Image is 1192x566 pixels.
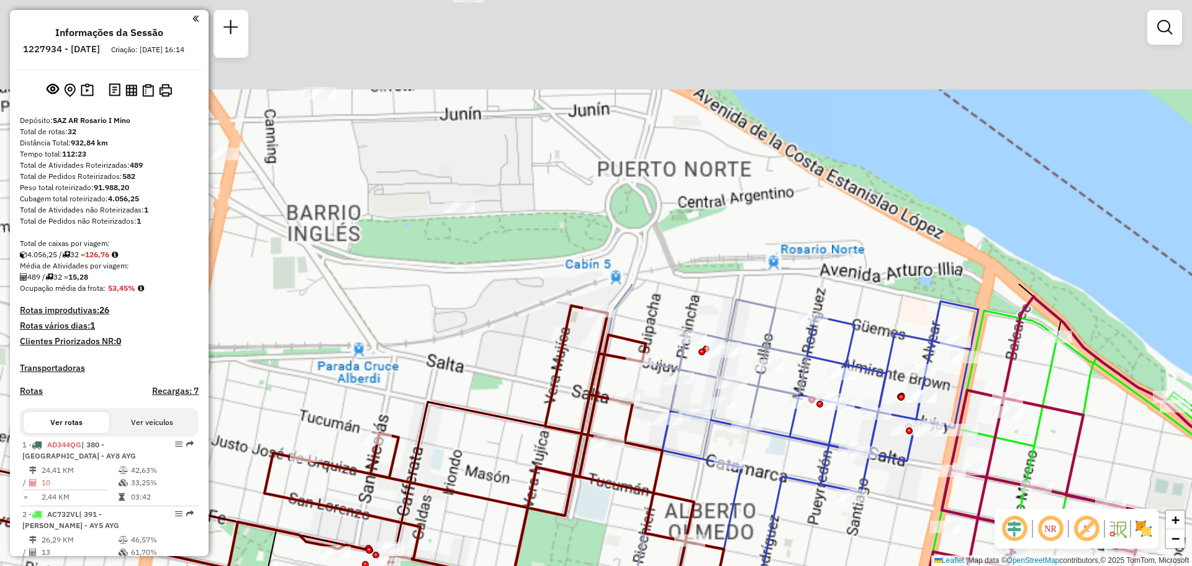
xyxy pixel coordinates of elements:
td: / [22,546,29,559]
td: 24,41 KM [41,464,118,477]
i: Total de Atividades [29,479,37,486]
div: Média de Atividades por viagem: [20,260,199,272]
span: | [966,556,968,565]
strong: 932,84 km [71,138,108,147]
td: = [22,491,29,503]
h4: Clientes Priorizados NR: [20,336,199,347]
button: Imprimir Rotas [156,81,174,99]
div: Total de caixas por viagem: [20,238,199,249]
div: 489 / 32 = [20,272,199,283]
td: 33,25% [130,477,193,489]
button: Painel de Sugestão [78,81,96,100]
td: 61,70% [130,546,193,559]
a: Nova sessão e pesquisa [219,15,243,43]
strong: 582 [122,171,135,181]
strong: 32 [68,127,76,136]
span: AC732VL [47,509,79,519]
img: Fluxo de ruas [1108,519,1127,539]
strong: 1 [90,320,95,331]
h4: Rotas vários dias: [20,321,199,331]
div: Criação: [DATE] 16:14 [106,44,189,55]
div: Tempo total: [20,148,199,160]
strong: 4.056,25 [108,194,139,203]
span: + [1172,512,1180,527]
a: Clique aqui para minimizar o painel [192,11,199,25]
div: Total de Pedidos não Roteirizados: [20,216,199,227]
i: Total de rotas [62,251,70,258]
span: 2 - [22,509,119,530]
i: % de utilização da cubagem [119,549,128,556]
h4: Transportadoras [20,363,199,373]
a: OpenStreetMap [1007,556,1060,565]
td: 13 [41,546,118,559]
div: Cubagem total roteirizado: [20,193,199,204]
span: AD344QG [47,440,81,449]
h4: Rotas improdutivas: [20,305,199,316]
strong: 126,76 [85,250,109,259]
span: Ocupação média da frota: [20,283,106,293]
i: Cubagem total roteirizado [20,251,27,258]
strong: 53,45% [108,283,135,293]
i: Distância Total [29,536,37,544]
i: Total de Atividades [29,549,37,556]
button: Ver veículos [109,412,195,433]
strong: 26 [99,304,109,316]
a: Leaflet [934,556,964,565]
h4: Informações da Sessão [55,27,163,39]
strong: 15,28 [68,272,88,281]
em: Média calculada utilizando a maior ocupação (%Peso ou %Cubagem) de cada rota da sessão. Rotas cro... [138,285,144,292]
td: 26,29 KM [41,534,118,546]
i: Distância Total [29,467,37,474]
i: % de utilização do peso [119,467,128,474]
i: Total de Atividades [20,273,27,281]
img: Exibir/Ocultar setores [1134,519,1154,539]
button: Ver rotas [24,412,109,433]
div: Total de Pedidos Roteirizados: [20,171,199,182]
a: Zoom out [1166,529,1185,548]
em: Rota exportada [186,510,194,518]
td: 03:42 [130,491,193,503]
div: Total de Atividades Roteirizadas: [20,160,199,171]
h4: Recargas: 7 [152,386,199,396]
div: Peso total roteirizado: [20,182,199,193]
h6: 1227934 - [DATE] [23,43,100,55]
button: Visualizar relatório de Roteirização [123,81,140,98]
button: Exibir sessão original [44,80,61,100]
td: 42,63% [130,464,193,477]
div: Atividade não roteirizada - Lacancha S. R. L. [9,542,40,554]
button: Logs desbloquear sessão [106,81,123,100]
em: Opções [175,440,183,448]
span: Ocultar NR [1036,514,1065,544]
em: Rota exportada [186,440,194,448]
div: Map data © contributors,© 2025 TomTom, Microsoft [931,555,1192,566]
strong: 0 [116,335,121,347]
div: Depósito: [20,115,199,126]
strong: 112:23 [62,149,86,158]
strong: 489 [130,160,143,170]
div: Total de Atividades não Roteirizadas: [20,204,199,216]
strong: 1 [144,205,148,214]
i: % de utilização do peso [119,536,128,544]
a: Zoom in [1166,511,1185,529]
strong: SAZ AR Rosario I Mino [53,116,130,125]
span: − [1172,531,1180,546]
a: Rotas [20,386,43,396]
span: Exibir rótulo [1072,514,1101,544]
td: / [22,477,29,489]
i: Tempo total em rota [119,493,125,501]
button: Centralizar mapa no depósito ou ponto de apoio [61,81,78,100]
td: 46,57% [130,534,193,546]
em: Opções [175,510,183,518]
button: Visualizar Romaneio [140,81,156,99]
a: Exibir filtros [1152,15,1177,40]
td: 10 [41,477,118,489]
span: Ocultar deslocamento [1000,514,1029,544]
td: 2,44 KM [41,491,118,503]
i: Meta Caixas/viagem: 266,08 Diferença: -139,32 [112,251,118,258]
strong: 1 [137,216,141,226]
div: Distância Total: [20,137,199,148]
div: Total de rotas: [20,126,199,137]
i: Total de rotas [45,273,53,281]
strong: 91.988,20 [94,183,129,192]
